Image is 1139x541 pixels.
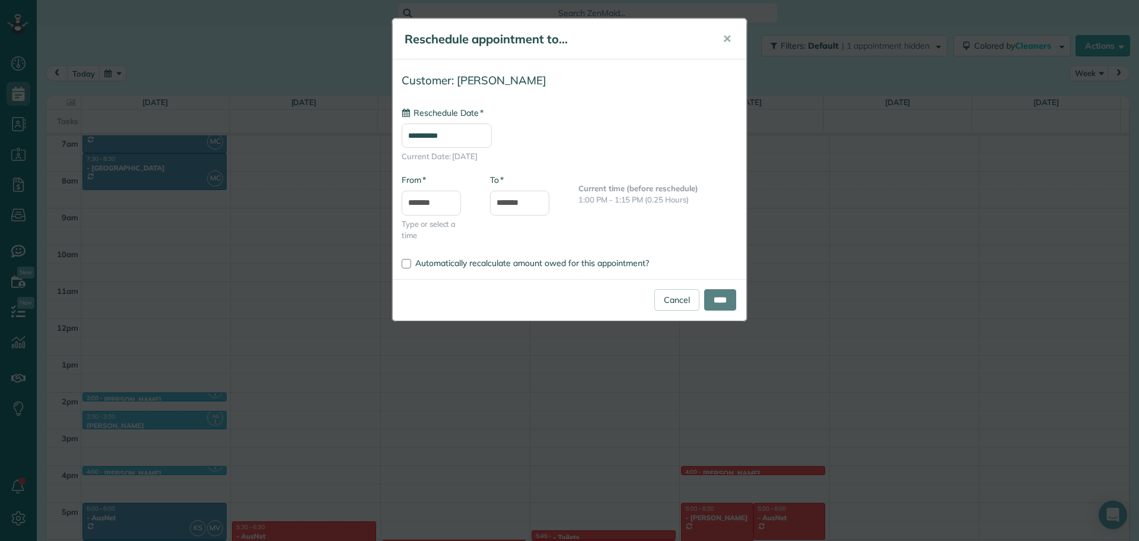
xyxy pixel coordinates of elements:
label: From [402,174,426,186]
span: Type or select a time [402,219,472,241]
a: Cancel [654,289,699,311]
span: Automatically recalculate amount owed for this appointment? [415,258,649,268]
b: Current time (before reschedule) [578,184,698,193]
span: ✕ [723,32,731,46]
h4: Customer: [PERSON_NAME] [402,74,737,87]
label: Reschedule Date [402,107,483,119]
label: To [490,174,504,186]
p: 1:00 PM - 1:15 PM (0.25 Hours) [578,194,737,205]
span: Current Date: [DATE] [402,151,737,162]
h5: Reschedule appointment to... [405,31,706,48]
